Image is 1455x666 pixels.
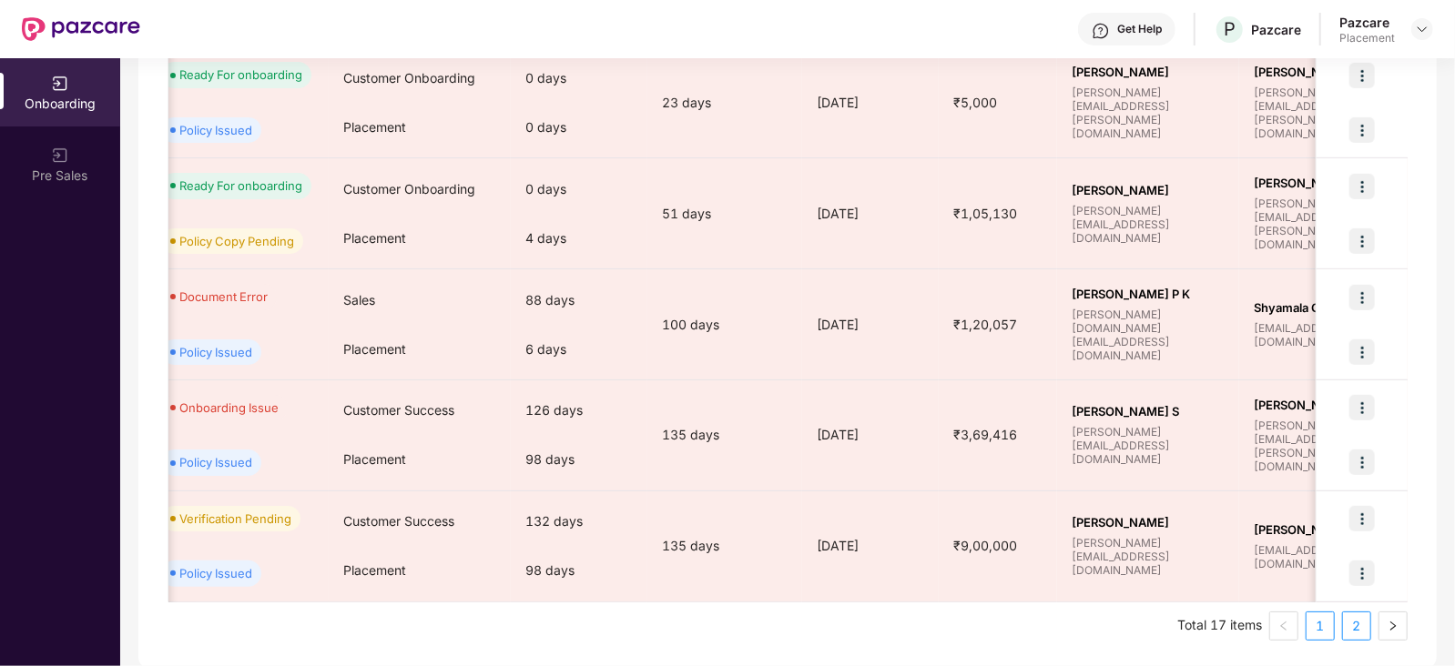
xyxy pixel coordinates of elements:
[1254,65,1407,79] span: [PERSON_NAME]
[22,17,140,41] img: New Pazcare Logo
[1254,86,1407,140] span: [PERSON_NAME][EMAIL_ADDRESS][PERSON_NAME][DOMAIN_NAME]
[343,181,475,197] span: Customer Onboarding
[1339,14,1395,31] div: Pazcare
[1388,621,1399,631] span: right
[1224,18,1236,40] span: P
[179,564,252,582] div: Policy Issued
[511,435,647,484] div: 98 days
[179,66,302,84] div: Ready For onboarding
[1349,285,1375,310] img: icon
[179,343,252,361] div: Policy Issued
[1307,612,1334,640] a: 1
[1072,287,1225,301] span: [PERSON_NAME] P K
[1254,543,1407,570] span: [EMAIL_ADDRESS][DOMAIN_NAME]
[1342,611,1371,641] li: 2
[1379,611,1408,641] button: right
[1339,31,1395,45] div: Placement
[511,103,647,152] div: 0 days
[1177,611,1262,641] li: Total 17 items
[802,315,939,335] div: [DATE]
[1349,395,1375,420] img: icon
[1269,611,1298,641] button: left
[647,536,802,556] div: 135 days
[179,177,302,195] div: Ready For onboarding
[511,276,647,325] div: 88 days
[1072,86,1225,140] span: [PERSON_NAME][EMAIL_ADDRESS][PERSON_NAME][DOMAIN_NAME]
[1254,522,1407,537] span: [PERSON_NAME]
[343,119,406,135] span: Placement
[802,536,939,556] div: [DATE]
[1072,515,1225,530] span: [PERSON_NAME]
[179,121,252,139] div: Policy Issued
[343,341,406,357] span: Placement
[939,427,1032,442] span: ₹3,69,416
[1254,398,1407,412] span: [PERSON_NAME]
[343,513,454,529] span: Customer Success
[647,204,802,224] div: 51 days
[1072,308,1225,362] span: [PERSON_NAME][DOMAIN_NAME][EMAIL_ADDRESS][DOMAIN_NAME]
[1092,22,1110,40] img: svg+xml;base64,PHN2ZyBpZD0iSGVscC0zMngzMiIgeG1sbnM9Imh0dHA6Ly93d3cudzMub3JnLzIwMDAvc3ZnIiB3aWR0aD...
[343,562,406,578] span: Placement
[1072,65,1225,79] span: [PERSON_NAME]
[1306,611,1335,641] li: 1
[1254,300,1407,315] span: Shyamala C
[343,402,454,418] span: Customer Success
[1349,449,1375,475] img: icon
[1379,611,1408,641] li: Next Page
[802,425,939,445] div: [DATE]
[647,315,802,335] div: 100 days
[511,214,647,263] div: 4 days
[802,93,939,113] div: [DATE]
[1349,560,1375,586] img: icon
[179,510,291,528] div: Verification Pending
[51,146,69,165] img: svg+xml;base64,PHN2ZyB3aWR0aD0iMjAiIGhlaWdodD0iMjAiIHZpZXdCb3g9IjAgMCAyMCAyMCIgZmlsbD0ibm9uZSIgeG...
[343,70,475,86] span: Customer Onboarding
[343,451,406,467] span: Placement
[1349,174,1375,199] img: icon
[179,288,268,306] div: Document Error
[1072,204,1225,245] span: [PERSON_NAME][EMAIL_ADDRESS][DOMAIN_NAME]
[1072,425,1225,466] span: [PERSON_NAME][EMAIL_ADDRESS][DOMAIN_NAME]
[647,93,802,113] div: 23 days
[1349,228,1375,254] img: icon
[343,292,375,308] span: Sales
[939,95,1012,110] span: ₹5,000
[939,206,1032,221] span: ₹1,05,130
[511,386,647,435] div: 126 days
[51,75,69,93] img: svg+xml;base64,PHN2ZyB3aWR0aD0iMjAiIGhlaWdodD0iMjAiIHZpZXdCb3g9IjAgMCAyMCAyMCIgZmlsbD0ibm9uZSIgeG...
[1415,22,1430,36] img: svg+xml;base64,PHN2ZyBpZD0iRHJvcGRvd24tMzJ4MzIiIHhtbG5zPSJodHRwOi8vd3d3LnczLm9yZy8yMDAwL3N2ZyIgd2...
[647,425,802,445] div: 135 days
[1254,321,1407,348] span: [EMAIL_ADDRESS][DOMAIN_NAME]
[1343,612,1370,640] a: 2
[1254,176,1407,190] span: [PERSON_NAME]
[179,232,294,250] div: Policy Copy Pending
[511,497,647,546] div: 132 days
[1072,404,1225,419] span: [PERSON_NAME] S
[1072,183,1225,197] span: [PERSON_NAME]
[1072,536,1225,577] span: [PERSON_NAME][EMAIL_ADDRESS][DOMAIN_NAME]
[511,325,647,374] div: 6 days
[1349,63,1375,88] img: icon
[511,54,647,103] div: 0 days
[1117,22,1162,36] div: Get Help
[1278,621,1289,631] span: left
[1349,339,1375,365] img: icon
[1251,21,1301,38] div: Pazcare
[939,538,1032,553] span: ₹9,00,000
[939,317,1032,332] span: ₹1,20,057
[343,230,406,246] span: Placement
[179,399,279,417] div: Onboarding Issue
[1349,506,1375,531] img: icon
[802,204,939,224] div: [DATE]
[1254,197,1407,251] span: [PERSON_NAME][EMAIL_ADDRESS][PERSON_NAME][DOMAIN_NAME]
[1254,419,1407,473] span: [PERSON_NAME][EMAIL_ADDRESS][PERSON_NAME][DOMAIN_NAME]
[511,165,647,214] div: 0 days
[1269,611,1298,641] li: Previous Page
[511,546,647,595] div: 98 days
[179,453,252,471] div: Policy Issued
[1349,117,1375,143] img: icon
